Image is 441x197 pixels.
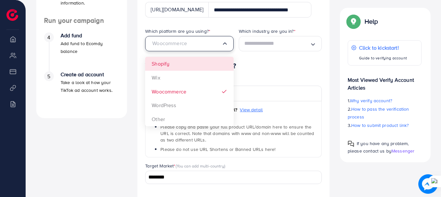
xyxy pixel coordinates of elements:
input: Search for option [151,39,221,49]
span: If you have any problem, please contact us by [348,140,409,154]
span: Please do not use URL Shortens or Banned URLs here! [160,146,275,153]
h4: Add fund [61,32,119,39]
span: 5 [47,73,50,80]
div: Search for option [145,171,322,184]
img: Popup guide [348,16,359,27]
div: [URL][DOMAIN_NAME] [145,2,209,18]
img: logo [6,9,18,21]
input: Search for option [244,39,310,49]
p: Take a look at how your TikTok ad account works. [61,79,119,94]
li: WordPress [145,98,233,112]
div: Search for option [239,36,322,51]
span: 4 [47,34,50,41]
img: image [418,174,438,194]
label: Target Market [145,163,225,169]
span: Please copy and paste your full product URL/domain here to ensure the URL is correct. Note that d... [160,124,314,143]
input: Search for option [146,172,313,182]
li: Shopify [145,57,233,71]
img: Popup guide [348,141,354,147]
p: Most Viewed Verify Account Articles [348,71,422,92]
label: Which industry are you in? [239,28,296,34]
li: Woocommerce [145,85,233,99]
p: 1. [348,97,422,105]
span: Why verify account? [350,97,392,104]
span: How to pass the verification process [348,106,409,120]
li: Wix [145,71,233,85]
p: Help [365,18,378,25]
li: Other [145,112,233,126]
span: Messenger [391,148,414,154]
label: Which platform are you using? [145,28,210,34]
h4: Run your campaign [36,17,127,25]
p: Add fund to Ecomdy balance [61,40,119,55]
div: Search for option [145,36,233,51]
span: View detail [240,106,263,113]
li: Create ad account [36,71,127,110]
li: Add fund [36,32,127,71]
h4: Which product you’re selling? [145,62,322,70]
p: 2. [348,105,422,121]
p: 3. [348,121,422,129]
span: How to submit product link? [351,122,409,129]
p: Click to kickstart! [359,44,407,52]
p: Guide to verifying account [359,54,407,62]
h4: Create ad account [61,71,119,78]
span: (You can add multi-country) [176,163,225,169]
